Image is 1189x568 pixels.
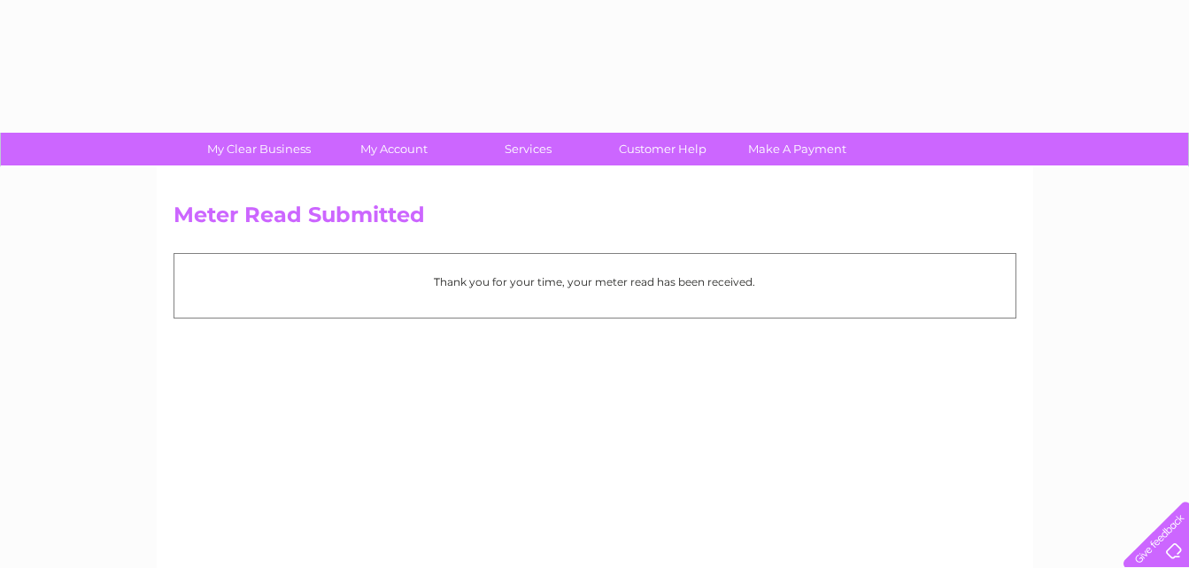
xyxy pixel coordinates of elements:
[183,273,1007,290] p: Thank you for your time, your meter read has been received.
[724,133,870,165] a: Make A Payment
[320,133,467,165] a: My Account
[455,133,601,165] a: Services
[186,133,332,165] a: My Clear Business
[174,203,1016,236] h2: Meter Read Submitted
[590,133,736,165] a: Customer Help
